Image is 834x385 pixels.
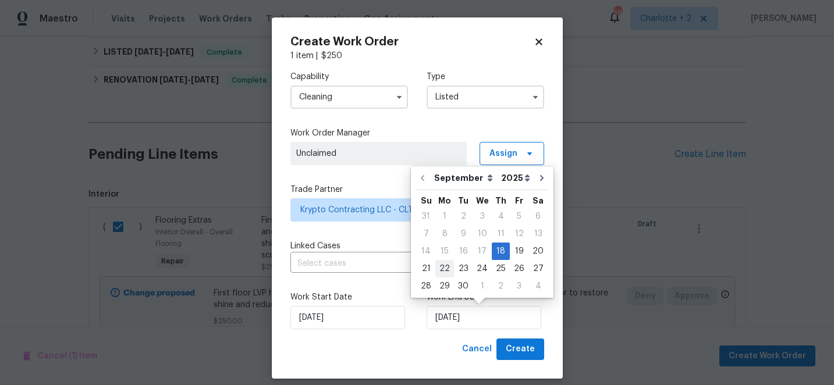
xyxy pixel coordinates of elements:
div: 4 [528,278,548,294]
label: Work Start Date [290,291,408,303]
div: Fri Sep 19 2025 [510,243,528,260]
abbr: Sunday [421,197,432,205]
input: Select... [427,85,544,109]
div: 25 [492,261,510,277]
div: Sat Oct 04 2025 [528,277,548,295]
button: Show options [528,90,542,104]
div: Mon Sep 29 2025 [435,277,454,295]
div: 22 [435,261,454,277]
abbr: Monday [438,197,451,205]
div: Mon Sep 08 2025 [435,225,454,243]
div: 8 [435,226,454,242]
div: Mon Sep 22 2025 [435,260,454,277]
div: Thu Sep 11 2025 [492,225,510,243]
div: 3 [473,208,492,224]
span: Unclaimed [296,148,461,159]
input: Select cases [290,255,512,273]
div: 2 [492,278,510,294]
div: Sat Sep 20 2025 [528,243,548,260]
div: 31 [417,208,435,224]
label: Trade Partner [290,184,544,195]
div: 28 [417,278,435,294]
div: 24 [473,261,492,277]
span: Krypto Contracting LLC - CLT-C [300,204,517,216]
abbr: Tuesday [458,197,469,205]
div: 1 [473,278,492,294]
input: M/D/YYYY [290,306,405,329]
div: 7 [417,226,435,242]
input: Select... [290,85,408,109]
div: 19 [510,243,528,259]
div: Fri Sep 26 2025 [510,260,528,277]
div: 23 [454,261,473,277]
div: Fri Oct 03 2025 [510,277,528,295]
div: 29 [435,278,454,294]
span: Cancel [462,342,492,357]
div: Sat Sep 06 2025 [528,208,548,225]
div: Mon Sep 15 2025 [435,243,454,260]
div: Sun Aug 31 2025 [417,208,435,225]
label: Capability [290,71,408,83]
div: 4 [492,208,510,224]
label: Type [427,71,544,83]
abbr: Saturday [533,197,544,205]
div: 2 [454,208,473,224]
span: Linked Cases [290,240,340,252]
div: 15 [435,243,454,259]
div: Sun Sep 21 2025 [417,260,435,277]
div: 30 [454,278,473,294]
div: Thu Sep 04 2025 [492,208,510,225]
div: Wed Sep 17 2025 [473,243,492,260]
div: Thu Oct 02 2025 [492,277,510,295]
div: Tue Sep 23 2025 [454,260,473,277]
label: Work Order Manager [290,127,544,139]
div: Sun Sep 14 2025 [417,243,435,260]
div: 26 [510,261,528,277]
abbr: Thursday [495,197,506,205]
span: Create [506,342,535,357]
div: 14 [417,243,435,259]
div: Sun Sep 07 2025 [417,225,435,243]
div: 12 [510,226,528,242]
abbr: Friday [515,197,523,205]
button: Cancel [457,338,496,360]
button: Go to previous month [414,166,431,190]
div: Sat Sep 27 2025 [528,260,548,277]
div: Tue Sep 09 2025 [454,225,473,243]
div: Wed Sep 24 2025 [473,260,492,277]
div: 13 [528,226,548,242]
div: Thu Sep 25 2025 [492,260,510,277]
div: Wed Oct 01 2025 [473,277,492,295]
div: Tue Sep 30 2025 [454,277,473,295]
div: 11 [492,226,510,242]
div: Tue Sep 02 2025 [454,208,473,225]
div: 5 [510,208,528,224]
button: Create [496,338,544,360]
div: Fri Sep 05 2025 [510,208,528,225]
div: 17 [473,243,492,259]
div: 21 [417,261,435,277]
div: 27 [528,261,548,277]
div: Sun Sep 28 2025 [417,277,435,295]
abbr: Wednesday [476,197,489,205]
div: Wed Sep 03 2025 [473,208,492,225]
div: Thu Sep 18 2025 [492,243,510,260]
h2: Create Work Order [290,36,534,48]
select: Month [431,169,498,187]
div: 18 [492,243,510,259]
span: $ 250 [321,52,342,60]
div: 10 [473,226,492,242]
input: M/D/YYYY [427,306,541,329]
div: Wed Sep 10 2025 [473,225,492,243]
div: 1 item | [290,50,544,62]
div: Mon Sep 01 2025 [435,208,454,225]
div: 20 [528,243,548,259]
div: Fri Sep 12 2025 [510,225,528,243]
button: Go to next month [533,166,551,190]
div: 3 [510,278,528,294]
div: 9 [454,226,473,242]
div: 1 [435,208,454,224]
span: Assign [489,148,517,159]
div: 16 [454,243,473,259]
select: Year [498,169,533,187]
